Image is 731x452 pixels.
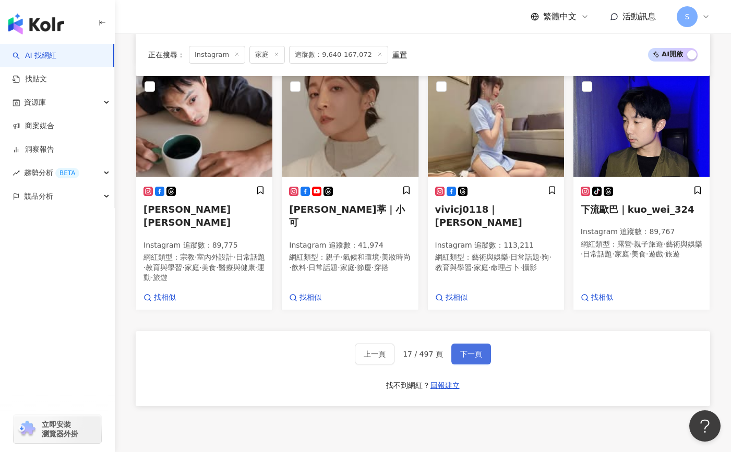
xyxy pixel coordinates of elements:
p: 網紅類型 ： [289,252,411,273]
span: vivicj0118｜[PERSON_NAME] [435,204,522,228]
span: 旅遊 [153,273,167,282]
p: 網紅類型 ： [435,252,557,273]
span: · [306,263,308,272]
span: 露營 [617,240,632,248]
a: KOL Avatar[PERSON_NAME]葶｜小可Instagram 追蹤數：41,974網紅類型：親子·氣候和環境·美妝時尚·飲料·日常話題·家庭·節慶·穿搭找相似 [281,72,418,310]
span: 攝影 [522,263,537,272]
img: chrome extension [17,421,37,437]
div: BETA [55,168,79,178]
img: KOL Avatar [136,72,272,177]
span: 上一頁 [364,350,386,358]
img: KOL Avatar [282,72,418,177]
span: · [581,250,583,258]
span: 正在搜尋 ： [148,51,185,59]
span: 家庭 [340,263,355,272]
span: 下流歐巴｜kuo_wei_324 [581,204,694,215]
span: 美妝時尚 [381,253,411,261]
a: KOL Avatar[PERSON_NAME][PERSON_NAME]Instagram 追蹤數：89,775網紅類型：宗教·室內外設計·日常話題·教育與學習·家庭·美食·醫療與健康·運動·旅... [136,72,273,310]
p: Instagram 追蹤數 ： 113,211 [435,240,557,251]
span: 找相似 [154,292,176,303]
img: logo [8,14,64,34]
span: 日常話題 [583,250,612,258]
span: · [663,250,665,258]
span: 家庭 [249,46,285,64]
button: 回報建立 [430,377,460,394]
span: · [195,253,197,261]
a: KOL Avatarvivicj0118｜[PERSON_NAME]Instagram 追蹤數：113,211網紅類型：藝術與娛樂·日常話題·狗·教育與學習·家庭·命理占卜·攝影找相似 [427,72,565,310]
a: 找相似 [435,292,468,303]
span: 日常話題 [308,263,338,272]
span: · [233,253,235,261]
span: 遊戲 [649,250,663,258]
span: 追蹤數：9,640-167,072 [289,46,388,64]
span: · [182,263,184,272]
a: 找貼文 [13,74,47,84]
span: 日常話題 [236,253,265,261]
span: 家庭 [185,263,199,272]
span: 趨勢分析 [24,161,79,185]
span: · [629,250,631,258]
span: · [508,253,510,261]
span: 資源庫 [24,91,46,114]
span: 活動訊息 [622,11,656,21]
p: 網紅類型 ： [143,252,265,283]
span: 美食 [201,263,216,272]
p: Instagram 追蹤數 ： 89,775 [143,240,265,251]
span: 親子 [326,253,340,261]
span: · [632,240,634,248]
span: 旅遊 [665,250,680,258]
span: · [488,263,490,272]
span: 教育與學習 [146,263,182,272]
span: [PERSON_NAME][PERSON_NAME] [143,204,231,228]
span: 繁體中文 [543,11,577,22]
span: 競品分析 [24,185,53,208]
span: · [289,263,291,272]
span: S [685,11,690,22]
a: 找相似 [289,292,321,303]
span: · [612,250,614,258]
a: 洞察報告 [13,144,54,155]
span: 找相似 [299,292,321,303]
span: 穿搭 [374,263,389,272]
span: 醫療與健康 [219,263,255,272]
span: 找相似 [446,292,468,303]
button: 下一頁 [451,344,491,364]
p: Instagram 追蹤數 ： 89,767 [581,227,702,237]
img: KOL Avatar [573,72,710,177]
span: · [379,253,381,261]
span: · [372,263,374,272]
a: chrome extension立即安裝 瀏覽器外掛 [14,415,101,443]
a: 商案媒合 [13,121,54,131]
span: 回報建立 [430,381,460,389]
img: KOL Avatar [428,72,564,177]
a: searchAI 找網紅 [13,51,56,61]
span: 藝術與娛樂 [472,253,508,261]
span: 立即安裝 瀏覽器外掛 [42,420,78,438]
span: 17 / 497 頁 [403,350,443,358]
span: · [355,263,357,272]
span: · [549,253,551,261]
span: · [216,263,218,272]
a: 找相似 [143,292,176,303]
span: 親子旅遊 [634,240,663,248]
span: · [520,263,522,272]
span: 家庭 [615,250,629,258]
a: 找相似 [581,292,613,303]
span: 找相似 [591,292,613,303]
p: Instagram 追蹤數 ： 41,974 [289,240,411,251]
div: 找不到網紅？ [386,381,430,391]
iframe: Help Scout Beacon - Open [689,410,721,442]
span: 家庭 [474,263,488,272]
div: 重置 [392,51,407,59]
span: 宗教 [180,253,195,261]
span: 教育與學習 [435,263,472,272]
span: 飲料 [292,263,306,272]
span: · [338,263,340,272]
span: · [255,263,257,272]
span: rise [13,169,20,177]
button: 上一頁 [355,344,394,364]
span: 節慶 [357,263,372,272]
span: · [151,273,153,282]
span: · [472,263,474,272]
span: · [646,250,648,258]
